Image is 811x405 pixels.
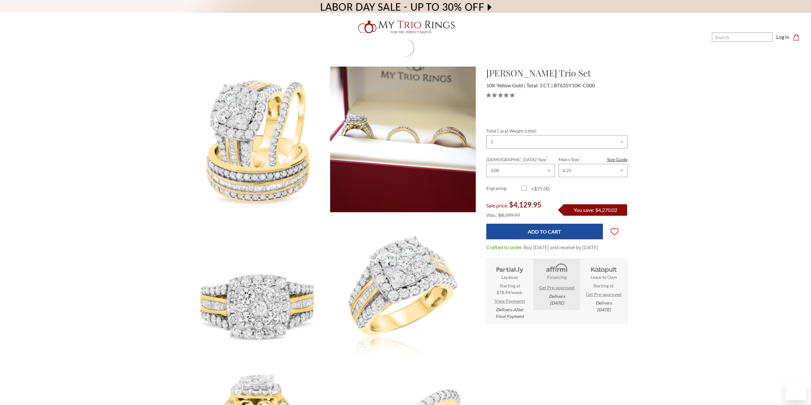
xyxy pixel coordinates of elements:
iframe: Button to launch messaging window [786,380,806,400]
span: BT635Y10K-C000 [554,82,595,88]
label: Engraving: [486,185,522,192]
span: Total: 3 CT. [526,82,553,88]
label: Men's Size : [559,156,627,163]
span: Was: [486,212,497,218]
em: Delivers After Final Payment [496,306,524,320]
img: My Trio Rings [355,17,457,37]
span: 10K Yellow Gold [486,82,525,88]
a: Get Pre-approved [539,284,575,291]
label: [DEMOGRAPHIC_DATA]' Size : [486,156,555,163]
img: Photo of Louise 3 ct tw. Cushion Cluster Trio Set 10K Yellow Gold [BT635Y-C000] [330,67,476,212]
dd: Buy [DATE] and receive by [DATE] [524,243,598,251]
strong: Lease to Own [590,274,617,280]
em: Delivers [596,300,612,313]
li: Affirm [533,259,580,310]
li: Layaway [487,259,533,323]
span: Sale price: [486,202,508,208]
label: +$75.00 [522,185,557,192]
svg: cart.cart_preview [793,34,800,40]
a: Log in [776,33,789,41]
span: You save: $4,270.02 [574,207,617,213]
a: Size Guide [607,156,627,163]
label: Total Carat Weight (cttw): [486,127,627,134]
span: $4,129.95 [509,200,541,209]
span: Starting at $78.94/week. [496,282,523,296]
a: Cart with 0 items [793,33,803,41]
img: Layaway [495,263,525,274]
img: Affirm [542,263,571,274]
img: Katapult [589,263,619,274]
input: Add to Cart [486,224,603,239]
em: Delivers [549,293,565,306]
span: [DATE] [597,307,611,312]
a: My Trio Rings [235,17,576,37]
img: Photo of Louise 3 ct tw. Cushion Cluster Trio Set 10K Yellow Gold [BT635Y-C000] [184,67,330,215]
span: $8,399.97 [498,212,520,218]
span: [DATE] [550,300,564,306]
input: Search [712,33,772,42]
img: Photo of Louise 3 ct tw. Cushion Cluster Trio Set 10K Yellow Gold [BT635YE-C000] [184,213,330,358]
a: Wish Lists [607,224,623,240]
span: Starting at . [593,282,614,289]
dt: Crafted to order. [486,243,523,251]
strong: Layaway [501,274,518,280]
li: Katapult [581,259,627,317]
strong: Financing [547,274,567,280]
a: View Payments [495,298,525,304]
svg: Wish Lists [611,208,619,256]
a: Get Pre-approved [586,291,621,298]
h1: [PERSON_NAME] Trio Set [486,66,627,80]
img: Photo of Louise 3 ct tw. Cushion Cluster Trio Set 10K Yellow Gold [BT635YE-C000] [330,213,476,358]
